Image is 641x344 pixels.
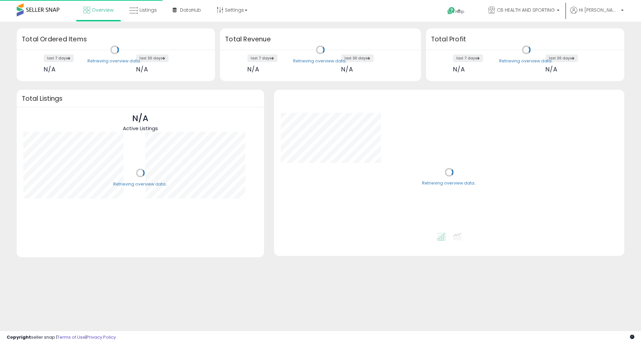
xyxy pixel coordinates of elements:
span: CB HEALTH AND SPORTING [497,7,555,13]
a: Help [442,2,477,22]
span: Help [455,9,464,14]
div: Retrieving overview data.. [422,181,476,187]
div: Retrieving overview data.. [499,58,554,64]
i: Get Help [447,7,455,15]
span: DataHub [180,7,201,13]
div: Retrieving overview data.. [87,58,142,64]
span: Listings [140,7,157,13]
div: Retrieving overview data.. [293,58,348,64]
div: Retrieving overview data.. [113,181,168,187]
a: Hi [PERSON_NAME] [570,7,624,22]
span: Hi [PERSON_NAME] [579,7,619,13]
span: Overview [92,7,114,13]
